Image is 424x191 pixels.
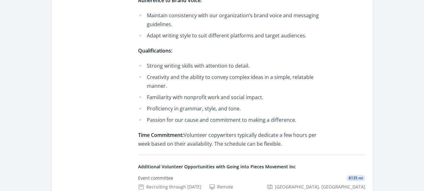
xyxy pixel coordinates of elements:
strong: Qualifications: [138,47,172,54]
li: Creativity and the ability to convey complex ideas in a simple, relatable manner. [138,73,322,90]
div: Event committee [138,175,173,181]
div: Recruiting through [DATE] [138,184,201,190]
li: Proficiency in grammar, style, and tone. [138,104,322,113]
span: 8135 mi [346,175,365,181]
li: Adapt writing style to suit different platforms and target audiences. [138,31,322,40]
h4: Additional Volunteer Opportunities with Going into Pieces Movement Inc [138,164,365,170]
li: Passion for our cause and commitment to making a difference. [138,115,322,124]
li: Strong writing skills with attention to detail. [138,61,322,70]
li: Maintain consistency with our organization’s brand voice and messaging guidelines. [138,11,322,29]
p: Volunteer copywriters typically dedicate a few hours per week based on their availability. The sc... [138,131,322,148]
span: [GEOGRAPHIC_DATA], [GEOGRAPHIC_DATA] [275,184,365,190]
strong: Time Commitment: [138,132,184,138]
div: Remote [209,184,233,190]
li: Familiarity with nonprofit work and social impact. [138,93,322,102]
